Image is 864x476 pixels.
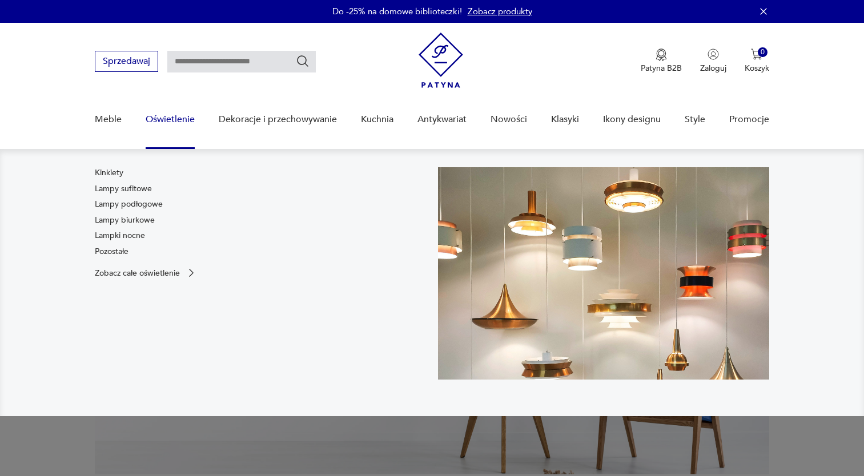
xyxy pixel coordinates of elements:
[641,49,682,74] button: Patyna B2B
[361,98,393,142] a: Kuchnia
[95,58,158,66] a: Sprzedawaj
[95,51,158,72] button: Sprzedawaj
[95,267,197,279] a: Zobacz całe oświetlenie
[603,98,661,142] a: Ikony designu
[219,98,337,142] a: Dekoracje i przechowywanie
[708,49,719,60] img: Ikonka użytkownika
[745,63,769,74] p: Koszyk
[332,6,462,17] p: Do -25% na domowe biblioteczki!
[551,98,579,142] a: Klasyki
[95,183,152,195] a: Lampy sufitowe
[95,230,145,241] a: Lampki nocne
[641,49,682,74] a: Ikona medaluPatyna B2B
[751,49,762,60] img: Ikona koszyka
[641,63,682,74] p: Patyna B2B
[700,49,726,74] button: Zaloguj
[296,54,310,68] button: Szukaj
[95,167,123,179] a: Kinkiety
[468,6,532,17] a: Zobacz produkty
[745,49,769,74] button: 0Koszyk
[417,98,467,142] a: Antykwariat
[95,269,180,277] p: Zobacz całe oświetlenie
[95,199,163,210] a: Lampy podłogowe
[95,98,122,142] a: Meble
[758,47,767,57] div: 0
[438,167,769,380] img: a9d990cd2508053be832d7f2d4ba3cb1.jpg
[146,98,195,142] a: Oświetlenie
[95,215,155,226] a: Lampy biurkowe
[700,63,726,74] p: Zaloguj
[729,98,769,142] a: Promocje
[95,246,128,257] a: Pozostałe
[685,98,705,142] a: Style
[419,33,463,88] img: Patyna - sklep z meblami i dekoracjami vintage
[656,49,667,61] img: Ikona medalu
[491,98,527,142] a: Nowości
